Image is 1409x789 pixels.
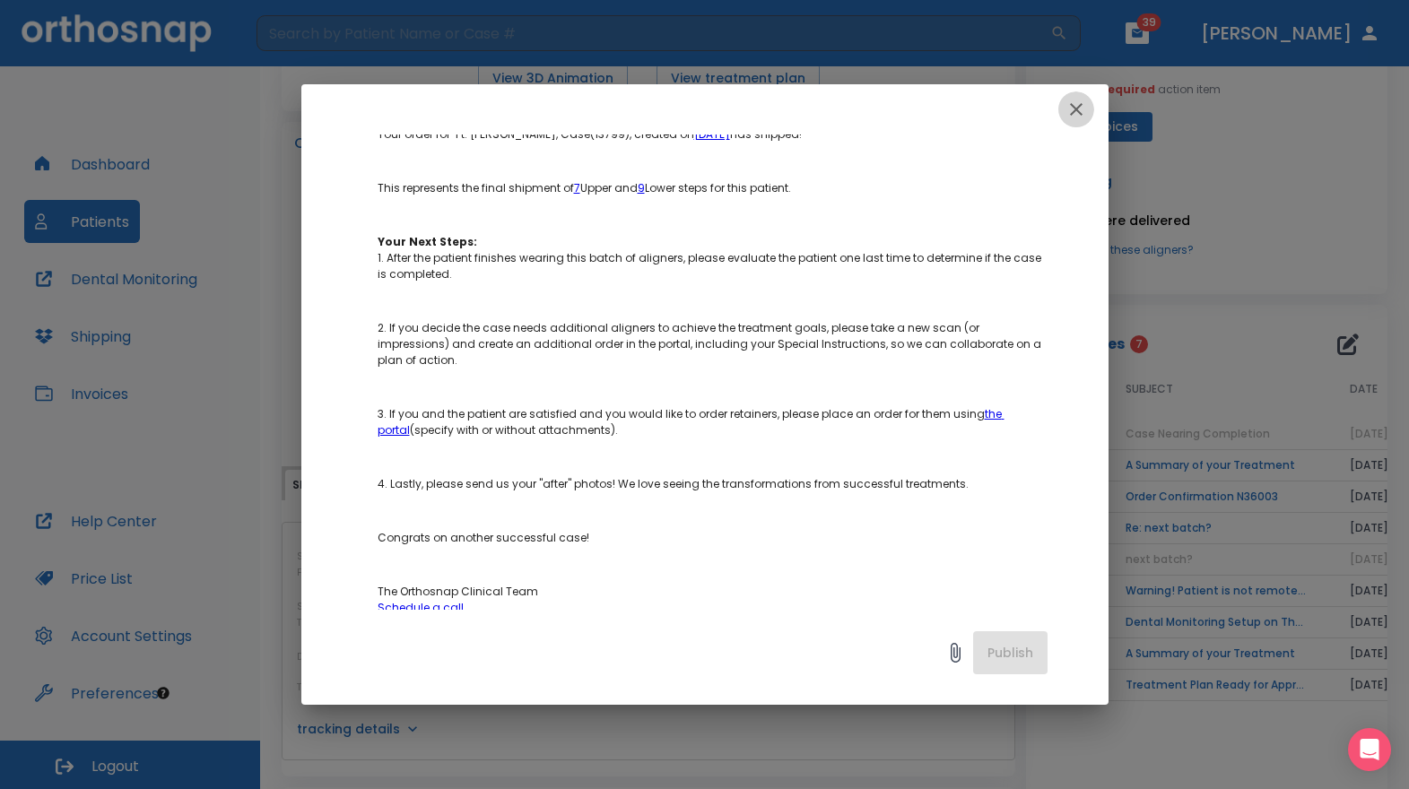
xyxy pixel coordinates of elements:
[378,600,464,615] a: Schedule a call
[378,320,1048,368] p: 2. If you decide the case needs additional aligners to achieve the treatment goals, please take a...
[378,406,1048,438] p: 3. If you and the patient are satisfied and you would like to order retainers, please place an or...
[378,180,1048,196] p: This represents the final shipment of Upper and Lower steps for this patient.
[378,530,1048,546] p: Congrats on another successful case!
[694,126,730,142] a: [DATE]
[1348,728,1391,771] div: Open Intercom Messenger
[378,584,1048,632] p: The Orthosnap Clinical Team
[574,180,580,195] a: 7
[378,234,477,249] strong: Your Next Steps:
[378,476,1048,492] p: 4. Lastly, please send us your "after" photos! We love seeing the transformations from successful...
[378,234,1048,282] p: 1. After the patient finishes wearing this batch of aligners, please evaluate the patient one las...
[378,126,1048,143] p: Your order for Pt. [PERSON_NAME], Case(13799), created on has shipped!
[638,180,645,195] a: 9
[378,406,1005,438] a: the portal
